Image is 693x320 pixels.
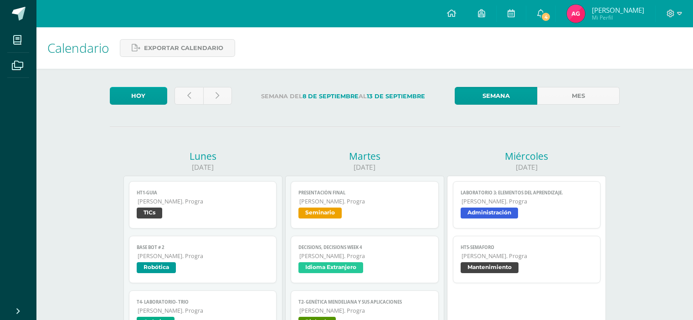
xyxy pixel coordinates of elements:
[453,236,601,283] a: HT5-Semaforo[PERSON_NAME]. PrograMantenimiento
[239,87,447,106] label: Semana del al
[461,244,593,250] span: HT5-Semaforo
[123,163,282,172] div: [DATE]
[537,87,620,105] a: Mes
[462,252,593,260] span: [PERSON_NAME]. Progra
[137,262,176,273] span: Robótica
[299,252,431,260] span: [PERSON_NAME]. Progra
[137,208,162,218] span: TICs
[461,262,518,273] span: Mantenimiento
[303,93,359,100] strong: 8 de Septiembre
[129,236,277,283] a: Base bot # 2[PERSON_NAME]. PrograRobótica
[47,39,109,56] span: Calendario
[137,244,269,250] span: Base bot # 2
[137,190,269,196] span: HT1-Guia
[138,198,269,205] span: [PERSON_NAME]. Progra
[291,236,439,283] a: Decisions, Decisions week 4[PERSON_NAME]. PrograIdioma Extranjero
[137,299,269,305] span: T4- Laboratorio- trio
[592,14,644,21] span: Mi Perfil
[447,150,606,163] div: Miércoles
[367,93,425,100] strong: 13 de Septiembre
[592,5,644,15] span: [PERSON_NAME]
[285,163,444,172] div: [DATE]
[461,190,593,196] span: LABORATORIO 3: Elementos del aprendizaje.
[453,181,601,229] a: LABORATORIO 3: Elementos del aprendizaje.[PERSON_NAME]. PrograAdministración
[447,163,606,172] div: [DATE]
[455,87,537,105] a: Semana
[110,87,167,105] a: Hoy
[299,198,431,205] span: [PERSON_NAME]. Progra
[129,181,277,229] a: HT1-Guia[PERSON_NAME]. PrograTICs
[461,208,518,218] span: Administración
[462,198,593,205] span: [PERSON_NAME]. Progra
[298,299,431,305] span: T2- Genética Mendeliana y sus aplicaciones
[123,150,282,163] div: Lunes
[299,307,431,315] span: [PERSON_NAME]. Progra
[138,252,269,260] span: [PERSON_NAME]. Progra
[120,39,235,57] a: Exportar calendario
[298,208,342,218] span: Seminario
[541,12,551,22] span: 4
[138,307,269,315] span: [PERSON_NAME]. Progra
[298,262,363,273] span: Idioma Extranjero
[144,40,223,56] span: Exportar calendario
[291,181,439,229] a: Presentación final[PERSON_NAME]. PrograSeminario
[567,5,585,23] img: 09a35472f6d348be82a8272cf48b580f.png
[285,150,444,163] div: Martes
[298,190,431,196] span: Presentación final
[298,244,431,250] span: Decisions, Decisions week 4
